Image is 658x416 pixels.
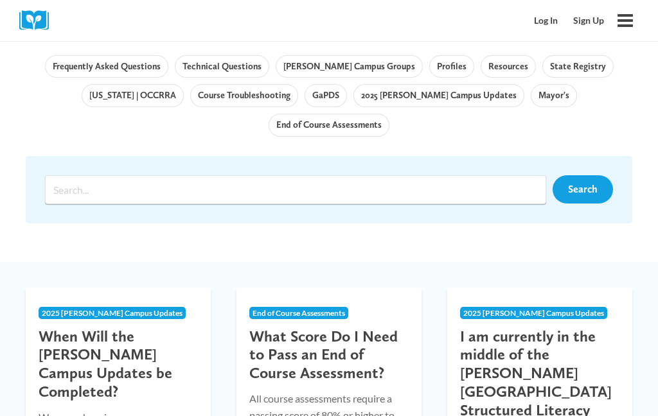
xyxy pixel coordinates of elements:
span: 2025 [PERSON_NAME] Campus Updates [463,308,604,318]
input: Search input [45,175,546,204]
a: Technical Questions [175,55,269,78]
h3: When Will the [PERSON_NAME] Campus Updates be Completed? [39,327,198,401]
a: Frequently Asked Questions [45,55,168,78]
span: End of Course Assessments [253,308,345,318]
span: 2025 [PERSON_NAME] Campus Updates [42,308,182,318]
a: Resources [481,55,536,78]
img: Cox Campus [19,10,58,30]
a: State Registry [542,55,614,78]
button: Open menu [612,7,639,34]
a: End of Course Assessments [269,114,389,137]
a: Sign Up [565,8,612,33]
a: Mayor's [531,84,577,107]
a: [US_STATE] | OCCRRA [82,84,184,107]
h3: What Score Do I Need to Pass an End of Course Assessment? [249,327,409,383]
nav: Secondary Mobile Navigation [526,8,612,33]
a: 2025 [PERSON_NAME] Campus Updates [353,84,524,107]
a: Profiles [429,55,474,78]
form: Search form [45,175,553,204]
span: Search [568,183,598,195]
a: Search [553,175,613,204]
a: [PERSON_NAME] Campus Groups [276,55,423,78]
a: Log In [526,8,565,33]
a: GaPDS [305,84,347,107]
a: Course Troubleshooting [190,84,298,107]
